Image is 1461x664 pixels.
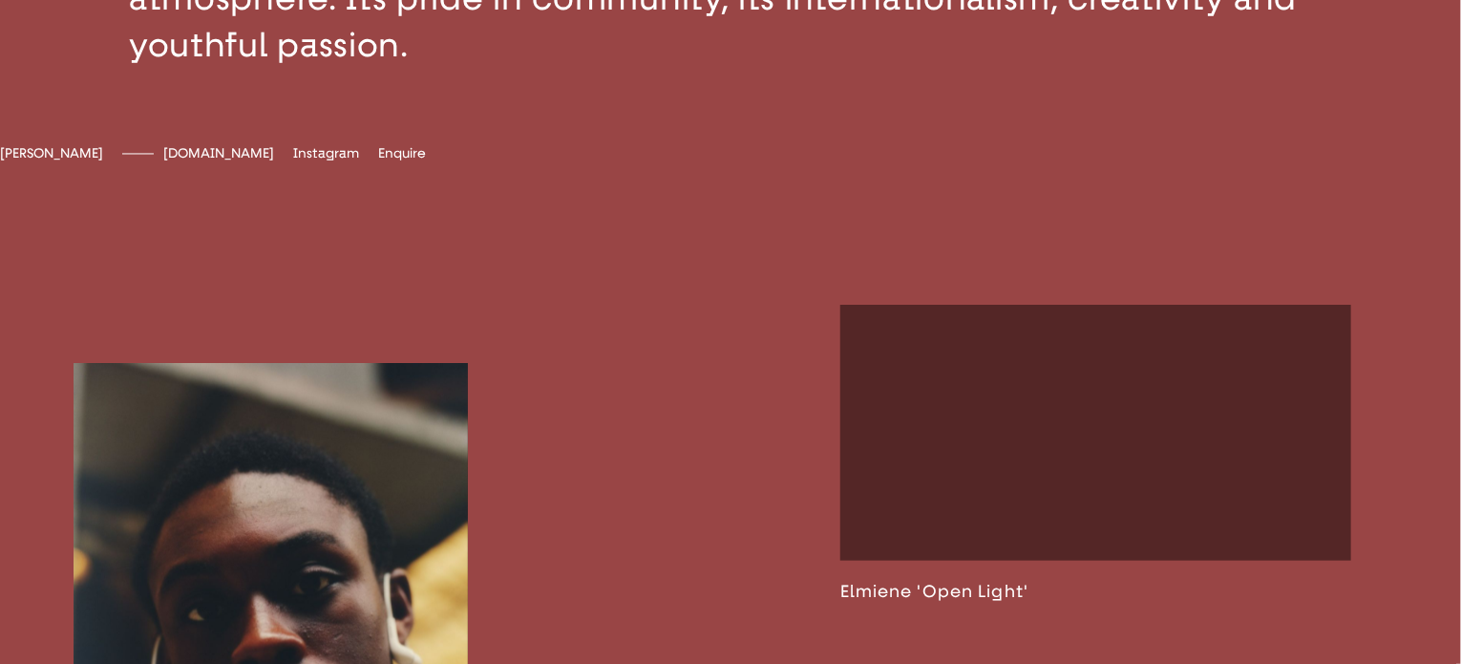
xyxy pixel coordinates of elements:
[293,145,359,161] span: Instagram
[163,145,274,161] span: [DOMAIN_NAME]
[163,145,274,161] a: Website[DOMAIN_NAME]
[293,145,359,161] a: Instagram[PERSON_NAME].khan
[378,145,426,161] a: Enquire[EMAIL_ADDRESS][DOMAIN_NAME]
[378,145,426,161] span: Enquire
